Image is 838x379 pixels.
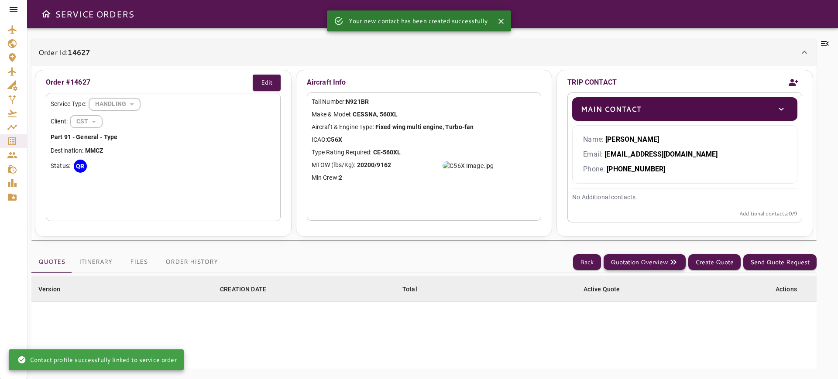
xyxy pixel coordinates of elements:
p: Additional contacts: 0 /9 [572,210,797,218]
b: Fixed wing multi engine, Turbo-fan [375,123,474,130]
div: Order Id:14627 [31,66,817,240]
p: TRIP CONTACT [567,77,617,88]
p: ICAO: [312,135,537,144]
p: Order Id: [38,47,90,58]
button: Edit [253,75,281,91]
h6: SERVICE ORDERS [55,7,134,21]
button: Quotes [31,252,72,273]
div: Order Id:14627 [31,38,817,66]
b: [EMAIL_ADDRESS][DOMAIN_NAME] [604,150,718,158]
div: Service Type: [51,98,276,111]
div: Total [402,284,417,294]
b: CE-560XL [373,149,401,156]
button: Back [573,254,601,270]
div: Your new contact has been created successfully [349,13,488,29]
p: Make & Model: [312,110,537,119]
div: Contact profile successfully linked to service order [17,352,177,368]
button: Send Quote Request [743,254,817,270]
div: Version [38,284,60,294]
p: Phone: [583,164,786,174]
p: Min Crew: [312,173,537,182]
b: M [90,147,96,154]
div: HANDLING [89,92,140,116]
p: Email: [583,149,786,160]
button: Close [495,15,508,28]
span: Version [38,284,72,294]
p: Status: [51,161,70,171]
span: Active Quote [584,284,632,294]
button: toggle [774,102,789,116]
b: 14627 [68,47,90,57]
p: Aircraft & Engine Type: [312,123,537,132]
div: Active Quote [584,284,620,294]
button: Files [119,252,158,273]
p: Order #14627 [46,77,90,88]
p: Name: [583,134,786,145]
button: Quotation Overview [604,254,686,270]
div: Client: [51,115,276,128]
b: C56X [327,136,342,143]
b: 20200/9162 [357,161,391,168]
p: Part 91 - General - Type [51,133,276,142]
b: [PERSON_NAME] [605,135,659,143]
div: HANDLING [70,110,102,133]
p: MTOW (lbs/Kg): [312,160,537,170]
button: Create Quote [688,254,741,270]
button: Itinerary [72,252,119,273]
p: Tail Number: [312,97,537,106]
b: C [96,147,100,154]
b: N921BR [346,98,369,105]
b: [PHONE_NUMBER] [607,165,665,173]
div: QR [74,160,87,173]
p: Type Rating Required: [312,148,537,157]
p: No Additional contacts. [572,193,797,202]
div: Main Contacttoggle [572,97,797,121]
button: Add new contact [785,72,802,92]
button: Open drawer [38,5,55,23]
p: Main Contact [581,104,641,114]
b: 2 [339,174,342,181]
div: basic tabs example [31,252,225,273]
div: CREATION DATE [220,284,266,294]
p: Destination: [51,146,276,155]
img: C56X Image.jpg [443,161,494,170]
span: CREATION DATE [220,284,278,294]
b: Z [100,147,103,154]
b: M [85,147,90,154]
p: Aircraft Info [307,75,542,90]
span: Total [402,284,429,294]
b: CESSNA, 560XL [353,111,398,118]
button: Order History [158,252,225,273]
